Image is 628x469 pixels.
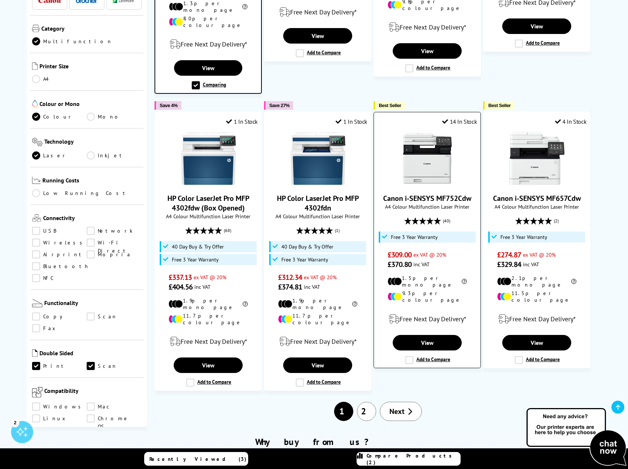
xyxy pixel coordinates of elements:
[32,227,87,235] a: USB
[304,283,320,290] span: inc VAT
[194,283,211,290] span: inc VAT
[393,335,461,350] a: View
[278,273,302,282] span: £312.34
[38,436,590,448] h2: Why buy from us?
[172,244,224,250] span: 40 Day Buy & Try Offer
[169,282,192,292] span: £404.56
[32,239,87,247] a: Wireless
[497,260,521,269] span: £329.84
[400,180,455,188] a: Canon i-SENSYS MF752Cdw
[159,34,257,55] div: modal_delivery
[32,403,87,411] a: Windows
[497,250,521,260] span: £274.87
[443,214,450,228] span: (40)
[379,103,401,108] span: Best Seller
[169,312,248,326] li: 11.7p per colour page
[87,362,142,370] a: Scan
[39,62,142,71] span: Printer Size
[159,213,258,220] span: A4 Colour Multifunction Laser Printer
[226,118,258,125] div: 1 In Stock
[11,418,19,427] div: 2
[87,239,142,247] a: Wi-Fi Direct
[500,234,547,240] span: Free 3 Year Warranty
[383,194,471,203] a: Canon i-SENSYS MF752Cdw
[169,273,192,282] span: £337.13
[32,262,90,270] a: Bluetooth
[42,177,142,186] span: Running Costs
[554,214,559,228] span: (2)
[32,274,87,282] a: NFC
[159,331,258,352] div: modal_delivery
[32,151,87,160] a: Laser
[367,452,460,466] span: Compare Products (2)
[374,101,405,110] button: Best Seller
[442,118,477,125] div: 14 In Stock
[497,275,576,288] li: 2.1p per mono page
[39,349,142,358] span: Double Sided
[39,100,142,109] span: Colour or Mono
[268,2,367,23] div: modal_delivery
[32,25,39,32] img: Category
[523,261,539,268] span: inc VAT
[186,379,231,387] label: Add to Compare
[32,349,38,357] img: Double Sided
[87,414,142,422] a: Chrome OS
[181,131,236,186] img: HP Color LaserJet Pro MFP 4302fdw (Box Opened)
[32,250,87,259] a: Airprint
[149,456,247,462] span: Recently Viewed (3)
[304,274,337,281] span: ex VAT @ 20%
[336,118,367,125] div: 1 In Stock
[181,180,236,188] a: HP Color LaserJet Pro MFP 4302fdw (Box Opened)
[174,60,242,76] a: View
[278,312,357,326] li: 11.7p per colour page
[502,335,571,350] a: View
[192,81,226,89] label: Comparing
[405,64,450,72] label: Add to Compare
[44,138,142,148] span: Technology
[172,257,219,263] span: Free 3 Year Warranty
[32,189,142,197] a: Low Running Cost
[389,407,405,416] span: Next
[32,214,41,222] img: Connectivity
[144,452,248,466] a: Recently Viewed (3)
[32,37,112,45] a: Multifunction
[32,312,87,321] a: Copy
[281,257,328,263] span: Free 3 Year Warranty
[87,312,142,321] a: Scan
[174,357,242,373] a: View
[487,203,586,210] span: A4 Colour Multifunction Laser Printer
[502,18,571,34] a: View
[509,131,565,186] img: Canon i-SENSYS MF657Cdw
[32,387,42,397] img: Compatibility
[357,402,376,421] a: 2
[32,62,38,70] img: Printer Size
[87,113,142,121] a: Mono
[278,282,302,292] span: £374.81
[393,43,461,59] a: View
[357,452,461,466] a: Compare Products (2)
[296,49,341,57] label: Add to Compare
[167,194,249,213] a: HP Color LaserJet Pro MFP 4302fdw (Box Opened)
[380,402,422,421] a: Next
[281,244,333,250] span: 40 Day Buy & Try Offer
[32,299,42,307] img: Functionality
[87,250,142,259] a: Mopria
[290,131,346,186] img: HP Color LaserJet Pro MFP 4302fdn
[283,28,352,44] a: View
[487,309,586,329] div: modal_delivery
[155,101,181,110] button: Save 4%
[224,223,231,237] span: (68)
[32,177,41,184] img: Running Costs
[87,403,142,411] a: Mac
[32,75,87,83] a: A4
[488,103,511,108] span: Best Seller
[268,213,367,220] span: A4 Colour Multifunction Laser Printer
[413,261,430,268] span: inc VAT
[391,234,438,240] span: Free 3 Year Warranty
[483,101,514,110] button: Best Seller
[388,260,412,269] span: £370.80
[44,299,142,309] span: Functionality
[388,250,412,260] span: £309.00
[169,297,248,311] li: 1.9p per mono page
[296,379,341,387] label: Add to Compare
